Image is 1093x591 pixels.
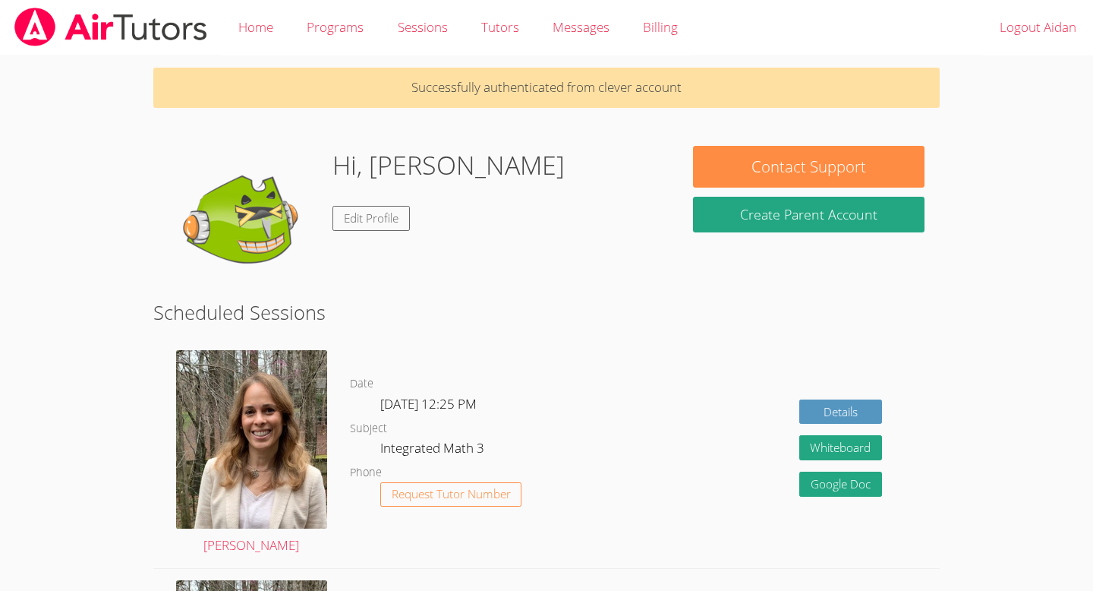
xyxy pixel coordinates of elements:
span: Messages [553,18,609,36]
button: Contact Support [693,146,924,188]
img: default.png [169,146,320,298]
dt: Phone [350,463,382,482]
dt: Date [350,375,373,393]
dt: Subject [350,419,387,438]
span: Request Tutor Number [392,488,511,500]
button: Request Tutor Number [380,482,522,507]
p: Successfully authenticated from clever account [153,68,940,108]
span: [DATE] 12:25 PM [380,395,477,412]
h2: Scheduled Sessions [153,298,940,327]
img: avatar.png [176,350,327,528]
h1: Hi, [PERSON_NAME] [332,146,565,185]
a: [PERSON_NAME] [176,350,327,557]
img: airtutors_banner-c4298cdbf04f3fff15de1276eac7730deb9818008684d7c2e4769d2f7ddbe033.png [13,8,209,46]
button: Whiteboard [799,435,883,460]
button: Create Parent Account [693,197,924,232]
a: Edit Profile [332,206,410,231]
dd: Integrated Math 3 [380,438,487,463]
a: Google Doc [799,472,883,497]
a: Details [799,400,883,425]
